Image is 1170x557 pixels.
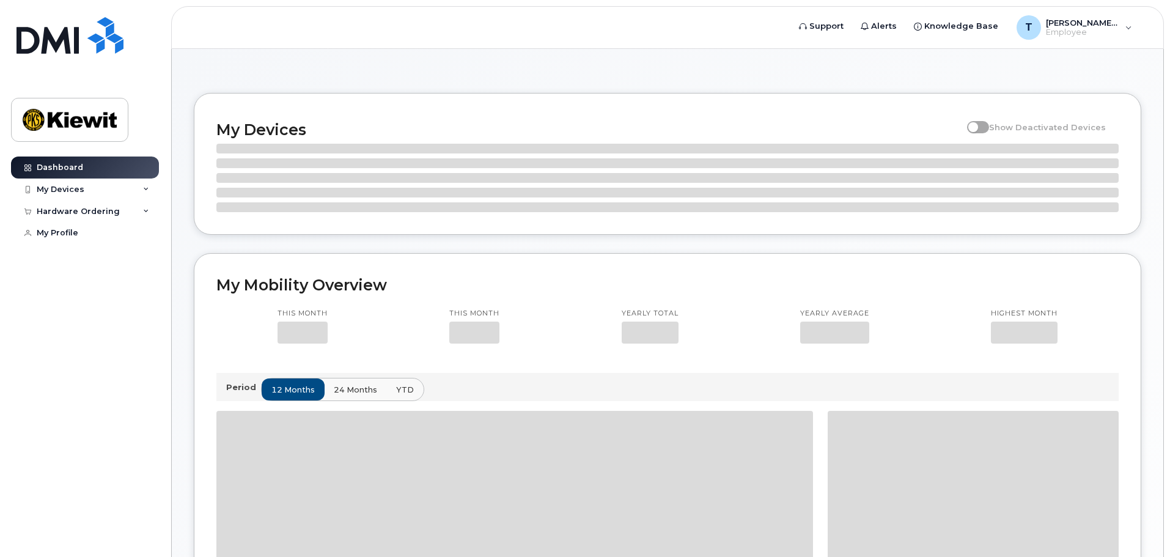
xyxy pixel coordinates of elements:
p: This month [278,309,328,319]
p: Yearly total [622,309,679,319]
p: Period [226,382,261,393]
p: This month [449,309,499,319]
p: Highest month [991,309,1058,319]
h2: My Mobility Overview [216,276,1119,294]
span: Show Deactivated Devices [989,122,1106,132]
p: Yearly average [800,309,869,319]
h2: My Devices [216,120,961,139]
input: Show Deactivated Devices [967,116,977,125]
span: YTD [396,384,414,396]
span: 24 months [334,384,377,396]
